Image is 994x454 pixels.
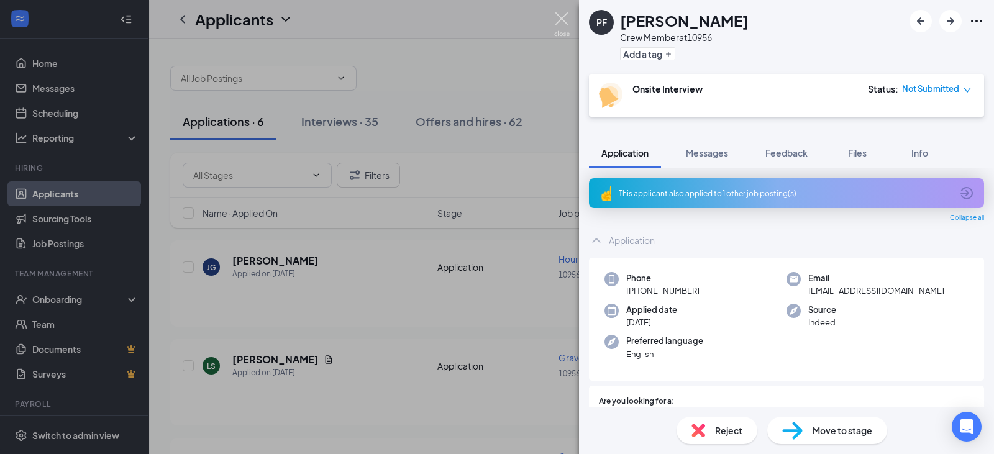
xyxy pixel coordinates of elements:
span: Source [808,304,836,316]
span: [PHONE_NUMBER] [626,284,700,297]
b: Onsite Interview [632,83,703,94]
svg: ArrowLeftNew [913,14,928,29]
h1: [PERSON_NAME] [620,10,749,31]
div: Open Intercom Messenger [952,412,982,442]
div: Crew Member at 10956 [620,31,749,43]
div: PF [596,16,607,29]
span: [DATE] [626,316,677,329]
div: Application [609,234,655,247]
span: Messages [686,147,728,158]
svg: ArrowCircle [959,186,974,201]
span: Info [911,147,928,158]
span: down [963,86,972,94]
span: Reject [715,424,742,437]
span: Email [808,272,944,284]
span: Feedback [765,147,808,158]
button: ArrowRight [939,10,962,32]
span: Applied date [626,304,677,316]
span: Phone [626,272,700,284]
button: PlusAdd a tag [620,47,675,60]
span: Preferred language [626,335,703,347]
span: Collapse all [950,213,984,223]
span: [EMAIL_ADDRESS][DOMAIN_NAME] [808,284,944,297]
button: ArrowLeftNew [910,10,932,32]
span: Files [848,147,867,158]
svg: ArrowRight [943,14,958,29]
span: Application [601,147,649,158]
span: English [626,348,703,360]
span: Indeed [808,316,836,329]
span: Move to stage [813,424,872,437]
svg: Ellipses [969,14,984,29]
svg: Plus [665,50,672,58]
span: Not Submitted [902,83,959,95]
div: This applicant also applied to 1 other job posting(s) [619,188,952,199]
span: Are you looking for a: [599,396,674,407]
svg: ChevronUp [589,233,604,248]
div: Status : [868,83,898,95]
